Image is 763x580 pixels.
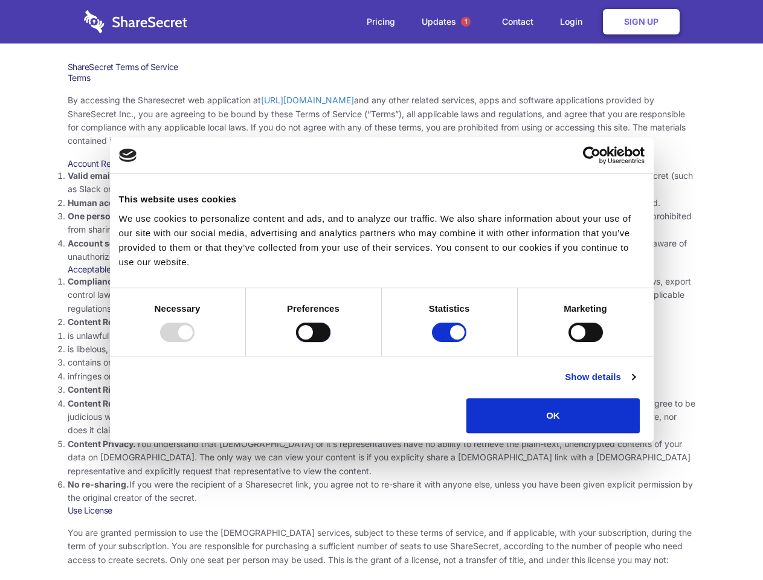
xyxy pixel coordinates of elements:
li: Your use of the Sharesecret must not violate any applicable laws, including copyright or trademar... [68,275,696,315]
li: You are not allowed to share account credentials. Each account is dedicated to the individual who... [68,210,696,237]
a: Usercentrics Cookiebot - opens in a new window [539,146,645,164]
strong: Compliance with local laws and regulations. [68,276,250,286]
p: You are granted permission to use the [DEMOGRAPHIC_DATA] services, subject to these terms of serv... [68,526,696,567]
strong: Content Restrictions. [68,317,156,327]
li: is unlawful or promotes unlawful activities [68,329,696,343]
div: This website uses cookies [119,192,645,207]
a: Show details [565,370,635,384]
strong: Content Responsibility. [68,398,164,408]
h3: Terms [68,72,696,83]
h3: Account Requirements [68,158,696,169]
li: You agree that you will use Sharesecret only to secure and share content that you have the right ... [68,383,696,396]
button: OK [466,398,640,433]
li: Only human beings may create accounts. “Bot” accounts — those created by software, in an automate... [68,196,696,210]
strong: Preferences [287,303,340,314]
a: [URL][DOMAIN_NAME] [261,95,354,105]
a: Sign Up [603,9,680,34]
strong: One person per account. [68,211,170,221]
p: By accessing the Sharesecret web application at and any other related services, apps and software... [68,94,696,148]
strong: Statistics [429,303,470,314]
span: 1 [461,17,471,27]
a: Login [548,3,600,40]
img: logo [119,149,137,162]
h3: Acceptable Use [68,264,696,275]
strong: Content Rights. [68,384,132,395]
strong: Valid email. [68,170,115,181]
a: Contact [490,3,546,40]
li: You are solely responsible for the content you share on Sharesecret, and with the people you shar... [68,397,696,437]
img: logo-wordmark-white-trans-d4663122ce5f474addd5e946df7df03e33cb6a1c49d2221995e7729f52c070b2.svg [84,10,187,33]
li: You agree NOT to use Sharesecret to upload or share content that: [68,315,696,383]
li: You are responsible for your own account security, including the security of your Sharesecret acc... [68,237,696,264]
strong: No re-sharing. [68,479,129,489]
div: We use cookies to personalize content and ads, and to analyze our traffic. We also share informat... [119,211,645,269]
a: Pricing [355,3,407,40]
h3: Use License [68,505,696,516]
strong: Necessary [155,303,201,314]
strong: Marketing [564,303,607,314]
li: You understand that [DEMOGRAPHIC_DATA] or it’s representatives have no ability to retrieve the pl... [68,437,696,478]
strong: Content Privacy. [68,439,136,449]
li: infringes on any proprietary right of any party, including patent, trademark, trade secret, copyr... [68,370,696,383]
li: You must provide a valid email address, either directly, or through approved third-party integrat... [68,169,696,196]
li: contains or installs any active malware or exploits, or uses our platform for exploit delivery (s... [68,356,696,369]
h1: ShareSecret Terms of Service [68,62,696,72]
strong: Account security. [68,238,141,248]
li: is libelous, defamatory, or fraudulent [68,343,696,356]
strong: Human accounts. [68,198,141,208]
li: If you were the recipient of a Sharesecret link, you agree not to re-share it with anyone else, u... [68,478,696,505]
